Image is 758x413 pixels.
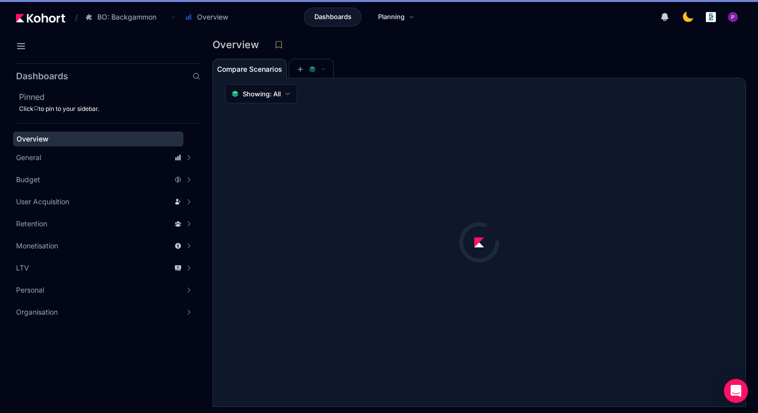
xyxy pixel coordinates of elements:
[217,66,282,73] span: Compare Scenarios
[16,263,29,273] span: LTV
[19,91,201,103] h2: Pinned
[16,197,69,207] span: User Acquisition
[706,12,716,22] img: logo_logo_images_1_20240607072359498299_20240828135028712857.jpeg
[16,219,47,229] span: Retention
[16,153,41,163] span: General
[170,13,176,21] span: ›
[16,307,58,317] span: Organisation
[314,12,351,22] span: Dashboards
[179,9,239,26] button: Overview
[17,134,49,143] span: Overview
[724,379,748,403] div: Open Intercom Messenger
[13,131,183,147] a: Overview
[16,285,44,295] span: Personal
[16,241,58,251] span: Monetisation
[378,12,405,22] span: Planning
[16,72,68,81] h2: Dashboards
[16,14,65,23] img: Kohort logo
[19,105,201,113] div: Click to pin to your sidebar.
[67,12,78,23] span: /
[243,89,281,99] span: Showing: All
[97,12,156,22] span: BO: Backgammon
[197,12,228,22] span: Overview
[16,175,40,185] span: Budget
[304,8,361,27] a: Dashboards
[367,8,425,27] a: Planning
[213,40,265,50] h3: Overview
[225,84,297,103] button: Showing: All
[80,9,167,26] button: BO: Backgammon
